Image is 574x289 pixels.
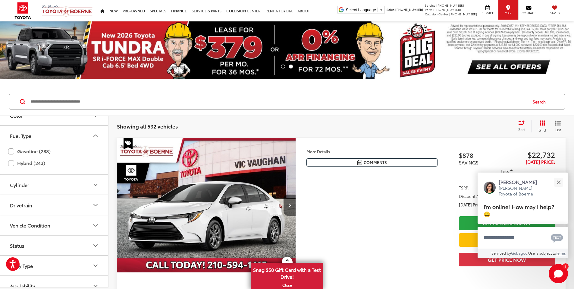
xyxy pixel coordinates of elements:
[478,227,568,249] textarea: Type your message
[0,175,109,195] button: CylinderCylinder
[346,8,383,12] a: Select Language​
[117,122,178,130] span: Showing all 532 vehicles
[436,3,464,8] span: [PHONE_NUMBER]
[549,231,565,244] button: Chat with SMS
[0,126,109,145] button: Fuel TypeFuel Type
[10,243,24,248] div: Status
[499,179,543,185] p: [PERSON_NAME]
[306,149,438,154] h4: More Details
[526,158,555,165] span: [DATE] Price:
[433,7,461,12] span: [PHONE_NUMBER]
[551,233,563,243] svg: Text
[42,5,93,17] img: Vic Vaughan Toyota of Boerne
[0,256,109,275] button: Body TypeBody Type
[478,173,568,258] div: Close[PERSON_NAME][PERSON_NAME] Toyota of BoerneI'm online! How may I help? 😀Type your messageCha...
[522,11,536,15] span: Contact
[425,12,448,16] span: Collision Center
[0,195,109,215] button: DrivetrainDrivetrain
[459,193,493,199] span: Discount Amount:
[515,120,532,132] button: Select sort value
[550,120,566,132] button: List View
[10,283,35,289] div: Availability
[252,263,323,282] span: Snag $50 Gift Card with a Test Drive!
[30,94,527,109] input: Search by Make, Model, or Keyword
[532,120,550,132] button: Grid View
[10,133,31,138] div: Fuel Type
[501,11,515,15] span: Map
[117,138,296,273] img: 2025 Toyota Corolla LE
[306,158,438,167] button: Comments
[549,264,568,283] svg: Start Chat
[518,127,525,132] span: Sort
[507,150,555,159] span: $22,732
[364,160,387,165] span: Comments
[528,250,556,256] span: Use is subject to
[549,264,568,283] button: Toggle Chat Window
[379,8,383,12] span: ▼
[499,185,543,197] p: [PERSON_NAME] Toyota of Boerne
[449,12,477,16] span: [PHONE_NUMBER]
[8,146,100,157] label: Gasoline (288)
[459,233,555,247] a: Value Your Trade
[459,253,555,266] button: Get Price Now
[548,11,561,15] span: Saved
[555,127,561,132] span: List
[92,181,99,189] div: Cylinder
[387,7,394,12] span: Sales
[491,250,511,256] span: Serviced by
[10,263,33,268] div: Body Type
[92,262,99,269] div: Body Type
[346,8,376,12] span: Select Language
[459,185,469,191] span: TSRP:
[0,215,109,235] button: Vehicle ConditionVehicle Condition
[10,113,23,118] div: Color
[0,236,109,255] button: StatusStatus
[92,132,99,139] div: Fuel Type
[459,151,507,160] span: $878
[459,159,478,166] span: SAVINGS
[459,202,483,208] span: [DATE] Price:
[10,202,32,208] div: Drivetrain
[556,250,566,256] a: Terms
[92,222,99,229] div: Vehicle Condition
[565,265,566,268] span: 1
[498,166,516,176] button: Less
[10,182,29,188] div: Cylinder
[117,138,296,272] a: 2025 Toyota Corolla LE2025 Toyota Corolla LE2025 Toyota Corolla LE2025 Toyota Corolla LE
[425,3,435,8] span: Service
[117,138,296,272] div: 2025 Toyota Corolla LE 0
[284,195,296,216] button: Next image
[459,216,555,230] a: Check Availability
[8,158,100,168] label: Hybrid (243)
[425,7,432,12] span: Parts
[124,138,133,149] span: Special
[484,202,554,218] span: I'm online! How may I help? 😀
[92,202,99,209] div: Drivetrain
[395,7,423,12] span: [PHONE_NUMBER]
[511,250,528,256] a: Gubagoo.
[92,242,99,249] div: Status
[501,168,509,174] span: Less
[10,222,50,228] div: Vehicle Condition
[538,127,546,132] span: Grid
[527,94,554,109] button: Search
[552,176,565,189] button: Close
[481,11,494,15] span: Service
[357,160,362,165] img: Comments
